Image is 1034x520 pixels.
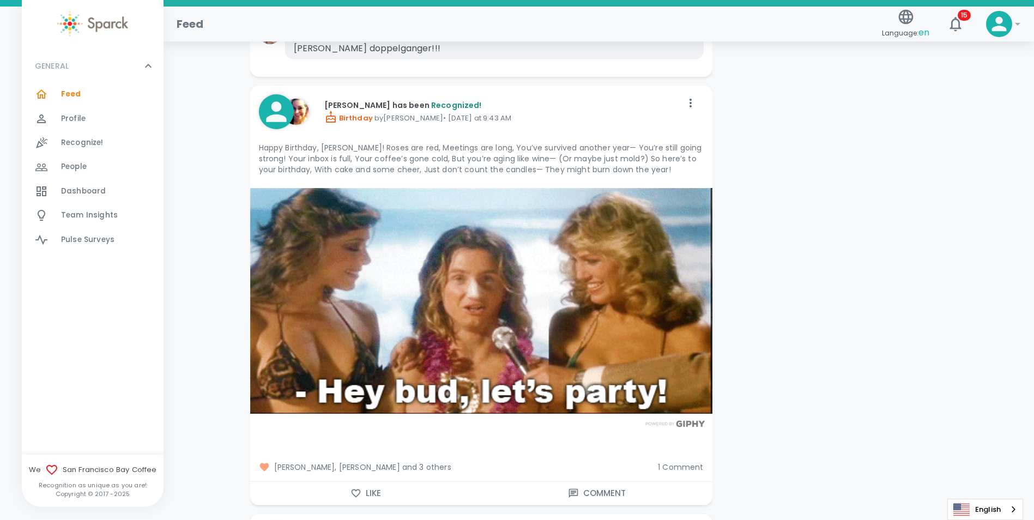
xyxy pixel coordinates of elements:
button: Language:en [878,5,934,44]
a: Recognize! [22,131,164,155]
a: Feed [22,82,164,106]
a: English [948,499,1023,519]
span: [PERSON_NAME], [PERSON_NAME] and 3 others [259,462,650,473]
p: Happy Birthday, [PERSON_NAME]! Roses are red, Meetings are long, You’ve survived another year— Yo... [259,142,704,175]
span: Recognize! [61,137,104,148]
a: Sparck logo [22,11,164,37]
a: Dashboard [22,179,164,203]
p: Recognition as unique as you are! [22,481,164,489]
a: Pulse Surveys [22,228,164,252]
a: People [22,155,164,179]
span: en [918,26,929,39]
p: Copyright © 2017 - 2025 [22,489,164,498]
span: Profile [61,113,86,124]
span: Team Insights [61,210,118,221]
h1: Feed [177,15,204,33]
a: Team Insights [22,203,164,227]
span: Dashboard [61,186,106,197]
span: Recognized! [431,100,482,111]
button: Like [250,482,481,505]
aside: Language selected: English [947,499,1023,520]
button: Comment [481,482,712,505]
span: Language: [882,26,929,40]
div: Language [947,499,1023,520]
div: GENERAL [22,82,164,256]
a: Profile [22,107,164,131]
p: [PERSON_NAME] doppelganger!!! [294,42,621,55]
p: GENERAL [35,61,69,71]
span: Pulse Surveys [61,234,114,245]
img: Picture of Nikki Meeks [283,99,309,125]
div: GENERAL [22,50,164,82]
span: 15 [958,10,971,21]
span: 1 Comment [658,462,703,473]
span: People [61,161,87,172]
span: Birthday [324,113,373,123]
span: Feed [61,89,81,100]
span: We San Francisco Bay Coffee [22,463,164,476]
p: by [PERSON_NAME] • [DATE] at 9:43 AM [324,111,682,124]
p: [PERSON_NAME] has been [324,100,682,111]
button: 15 [942,11,969,37]
img: Sparck logo [57,11,128,37]
img: Powered by GIPHY [643,420,708,427]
